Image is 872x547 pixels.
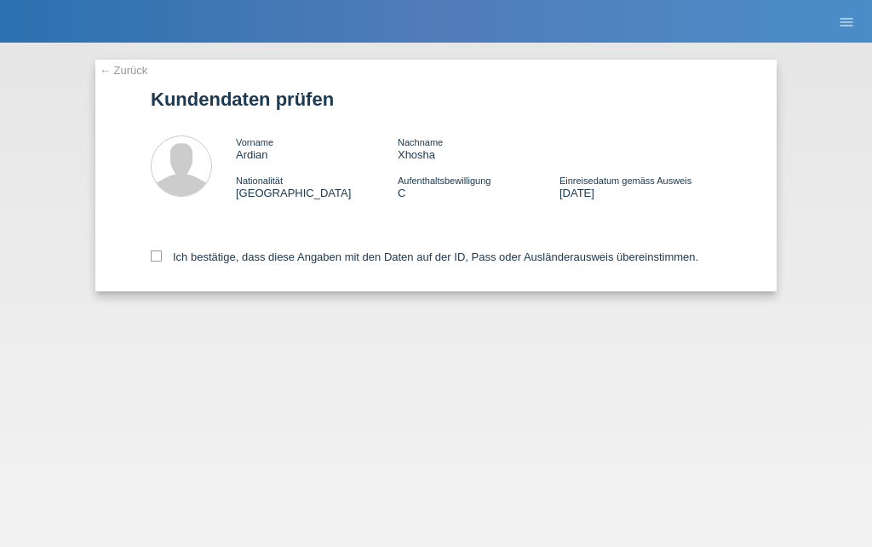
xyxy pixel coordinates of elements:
a: menu [829,16,863,26]
a: ← Zurück [100,64,147,77]
span: Aufenthaltsbewilligung [398,176,490,186]
span: Vorname [236,137,273,147]
div: [DATE] [559,174,721,199]
div: Xhosha [398,135,559,161]
h1: Kundendaten prüfen [151,89,721,110]
i: menu [838,14,855,31]
span: Einreisedatum gemäss Ausweis [559,176,691,186]
span: Nationalität [236,176,283,186]
div: [GEOGRAPHIC_DATA] [236,174,398,199]
label: Ich bestätige, dass diese Angaben mit den Daten auf der ID, Pass oder Ausländerausweis übereinsti... [151,250,698,263]
div: Ardian [236,135,398,161]
span: Nachname [398,137,443,147]
div: C [398,174,559,199]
